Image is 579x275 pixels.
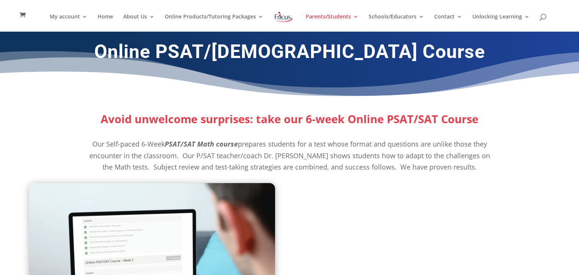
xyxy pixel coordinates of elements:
img: Focus on Learning [274,10,293,24]
a: Home [98,14,113,32]
span: Our Self-paced 6-Week [92,139,165,148]
a: Unlocking Learning [472,14,530,32]
span: prepares students for a test whose format and questions are unlike those they encounter in the cl... [89,139,490,171]
a: Online Products/Tutoring Packages [165,14,263,32]
a: About Us [123,14,155,32]
strong: Avoid unwelcome surprises: take our 6-week Online PSAT/SAT Course [101,112,478,126]
a: Schools/Educators [369,14,424,32]
i: PSAT/SAT Math course [165,139,238,148]
a: Contact [434,14,462,32]
h1: Online PSAT/[DEMOGRAPHIC_DATA] Course [86,40,493,67]
a: My account [50,14,87,32]
a: Parents/Students [306,14,358,32]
